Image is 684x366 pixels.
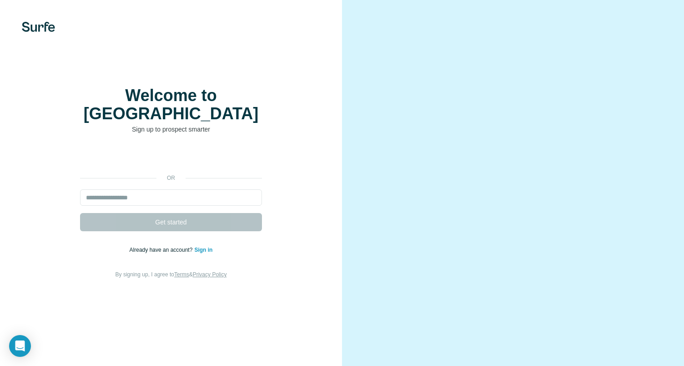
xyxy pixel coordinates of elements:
iframe: Sign in with Google Dialog [497,9,675,115]
span: By signing up, I agree to & [116,271,227,278]
h1: Welcome to [GEOGRAPHIC_DATA] [80,86,262,123]
p: or [156,174,186,182]
a: Terms [174,271,189,278]
iframe: Sign in with Google Button [75,147,267,168]
img: Surfe's logo [22,22,55,32]
span: Already have an account? [130,247,195,253]
a: Sign in [194,247,212,253]
p: Sign up to prospect smarter [80,125,262,134]
div: Open Intercom Messenger [9,335,31,357]
a: Privacy Policy [193,271,227,278]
